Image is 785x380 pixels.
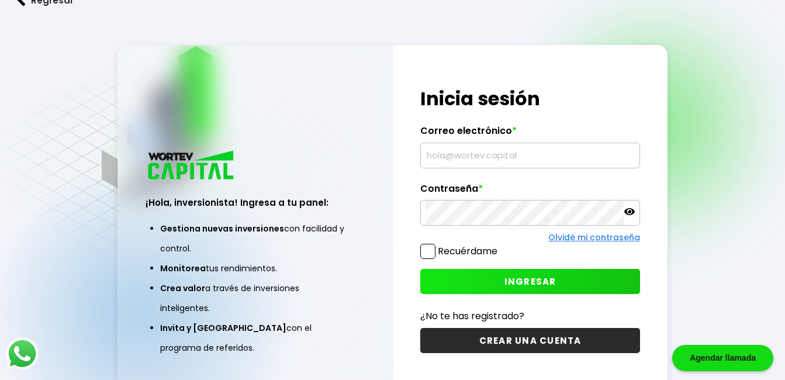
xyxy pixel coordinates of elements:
a: ¿No te has registrado?CREAR UNA CUENTA [420,309,639,353]
li: tus rendimientos. [160,258,350,278]
button: CREAR UNA CUENTA [420,328,639,353]
img: logo_wortev_capital [146,149,238,184]
a: Olvidé mi contraseña [548,232,640,243]
img: logos_whatsapp-icon.242b2217.svg [6,337,39,370]
button: INGRESAR [420,269,639,294]
span: INGRESAR [504,275,556,288]
h3: ¡Hola, inversionista! Ingresa a tu panel: [146,196,365,209]
li: con el programa de referidos. [160,318,350,358]
span: Gestiona nuevas inversiones [160,223,284,234]
span: Invita y [GEOGRAPHIC_DATA] [160,322,286,334]
label: Recuérdame [438,244,497,258]
li: a través de inversiones inteligentes. [160,278,350,318]
li: con facilidad y control. [160,219,350,258]
span: Crea valor [160,282,205,294]
div: Agendar llamada [672,345,773,371]
h1: Inicia sesión [420,85,639,113]
p: ¿No te has registrado? [420,309,639,323]
label: Correo electrónico [420,125,639,143]
label: Contraseña [420,183,639,201]
span: Monitorea [160,262,206,274]
input: hola@wortev.capital [426,143,634,168]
